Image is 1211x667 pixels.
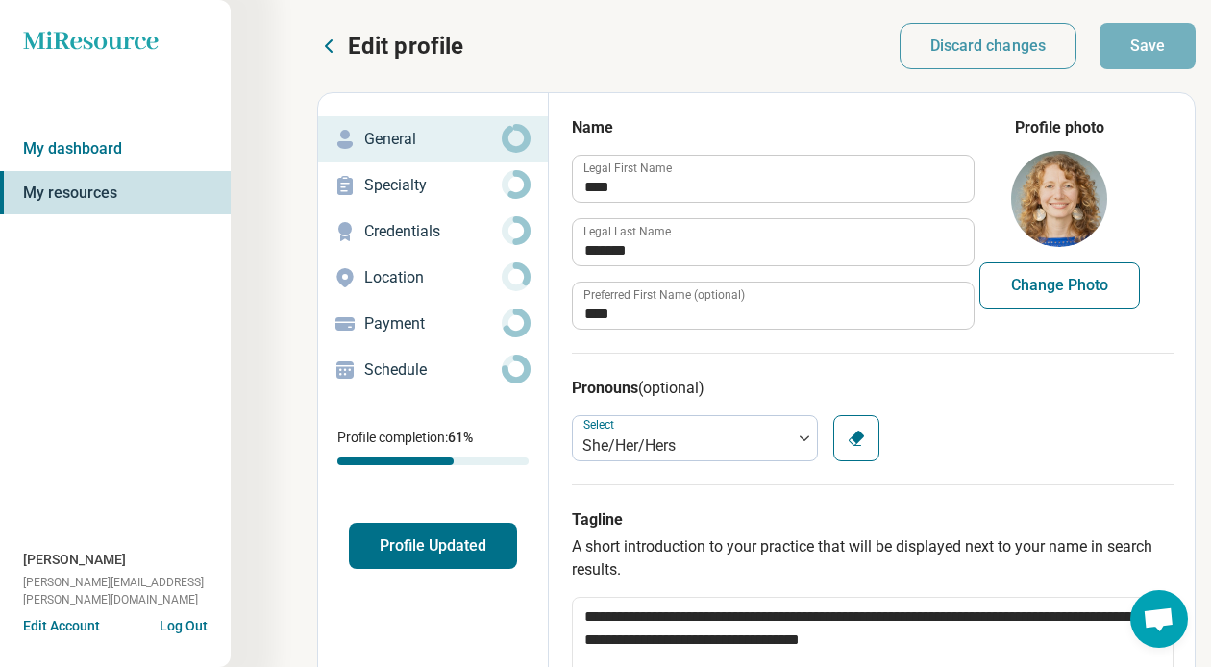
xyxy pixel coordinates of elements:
button: Discard changes [900,23,1077,69]
a: Specialty [318,162,548,209]
div: She/Her/Hers [582,434,782,457]
button: Edit Account [23,616,100,636]
span: 61 % [448,430,473,445]
p: Specialty [364,174,502,197]
span: [PERSON_NAME][EMAIL_ADDRESS][PERSON_NAME][DOMAIN_NAME] [23,574,231,608]
h3: Tagline [572,508,1174,531]
img: avatar image [1011,151,1107,247]
a: Credentials [318,209,548,255]
p: Credentials [364,220,502,243]
p: Edit profile [348,31,463,62]
span: [PERSON_NAME] [23,550,126,570]
a: Schedule [318,347,548,393]
p: Payment [364,312,502,335]
p: Schedule [364,358,502,382]
h3: Name [572,116,973,139]
p: Location [364,266,502,289]
a: Location [318,255,548,301]
button: Edit profile [317,31,463,62]
a: General [318,116,548,162]
legend: Profile photo [1015,116,1104,139]
p: General [364,128,502,151]
label: Preferred First Name (optional) [583,289,745,301]
button: Save [1100,23,1196,69]
button: Change Photo [979,262,1140,309]
a: Payment [318,301,548,347]
label: Legal First Name [583,162,672,174]
a: Open chat [1130,590,1188,648]
div: Profile completion [337,457,529,465]
label: Select [583,418,618,432]
h3: Pronouns [572,377,1174,400]
p: A short introduction to your practice that will be displayed next to your name in search results. [572,535,1174,581]
label: Legal Last Name [583,226,671,237]
button: Log Out [160,616,208,631]
div: Profile completion: [318,416,548,477]
span: (optional) [638,379,704,397]
button: Profile Updated [349,523,517,569]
